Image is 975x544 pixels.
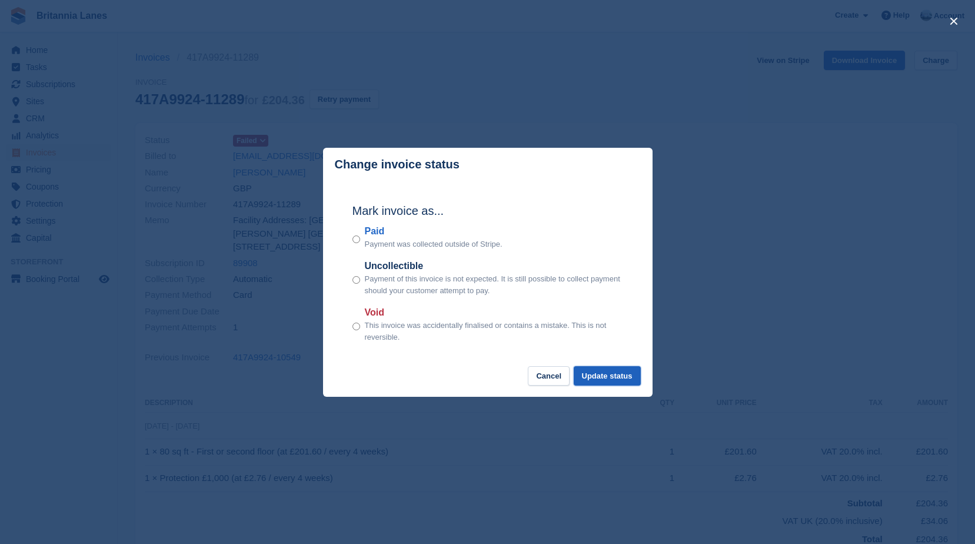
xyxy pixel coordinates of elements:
p: Payment of this invoice is not expected. It is still possible to collect payment should your cust... [365,273,623,296]
p: Change invoice status [335,158,460,171]
p: Payment was collected outside of Stripe. [365,238,503,250]
label: Paid [365,224,503,238]
p: This invoice was accidentally finalised or contains a mistake. This is not reversible. [365,320,623,343]
button: close [944,12,963,31]
h2: Mark invoice as... [352,202,623,220]
label: Uncollectible [365,259,623,273]
label: Void [365,306,623,320]
button: Update status [574,366,641,386]
button: Cancel [528,366,570,386]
